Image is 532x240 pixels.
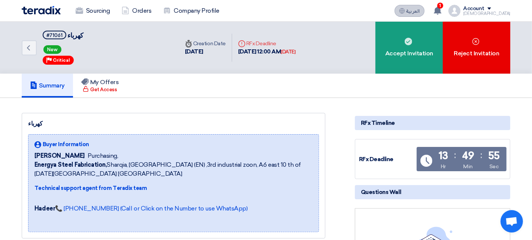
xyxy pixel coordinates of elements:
[157,3,225,19] a: Company Profile
[443,22,510,74] div: Reject Invitation
[437,3,443,9] span: 1
[407,9,420,14] span: العربية
[449,5,460,17] img: profile_test.png
[489,163,499,170] div: Sec
[501,210,523,233] a: Open chat
[43,45,61,54] span: New
[395,5,425,17] button: العربية
[34,151,85,160] span: [PERSON_NAME]
[83,86,117,93] div: Get Access
[43,141,89,148] span: Buyer Information
[34,161,107,168] b: Energya Steel Fabrication,
[463,12,510,16] div: [DEMOGRAPHIC_DATA]
[438,151,448,161] div: 13
[441,163,446,170] div: Hr
[34,205,55,212] strong: Hadeer
[22,6,61,15] img: Teradix logo
[81,79,119,86] h5: My Offers
[46,33,63,38] div: #71061
[88,151,118,160] span: Purchasing,
[185,40,226,47] div: Creation Date
[55,205,247,212] a: 📞 [PHONE_NUMBER] (Call or Click on the Number to use WhatsApp)
[116,3,157,19] a: Orders
[34,184,313,192] div: Technical support agent from Teradix team
[376,22,443,74] div: Accept Invitation
[355,116,510,130] div: RFx Timeline
[28,119,319,128] div: كهرباء
[70,3,116,19] a: Sourcing
[454,148,456,162] div: :
[359,155,415,164] div: RFx Deadline
[238,40,296,47] div: RFx Deadline
[53,58,70,63] span: Critical
[185,47,226,56] div: [DATE]
[463,163,473,170] div: Min
[73,74,127,98] a: My Offers Get Access
[68,31,83,40] span: كهرباء
[480,148,482,162] div: :
[30,82,65,89] h5: Summary
[281,48,296,56] div: [DATE]
[238,47,296,56] div: [DATE] 12:00 AM
[22,74,73,98] a: Summary
[361,188,401,196] span: Questions Wall
[34,160,313,178] span: Sharqia, [GEOGRAPHIC_DATA] (EN) ,3rd industrial zoon, A6 east 10 th of [DATE][GEOGRAPHIC_DATA] [G...
[488,151,500,161] div: 55
[462,151,474,161] div: 49
[43,31,83,40] h5: كهرباء
[463,6,485,12] div: Account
